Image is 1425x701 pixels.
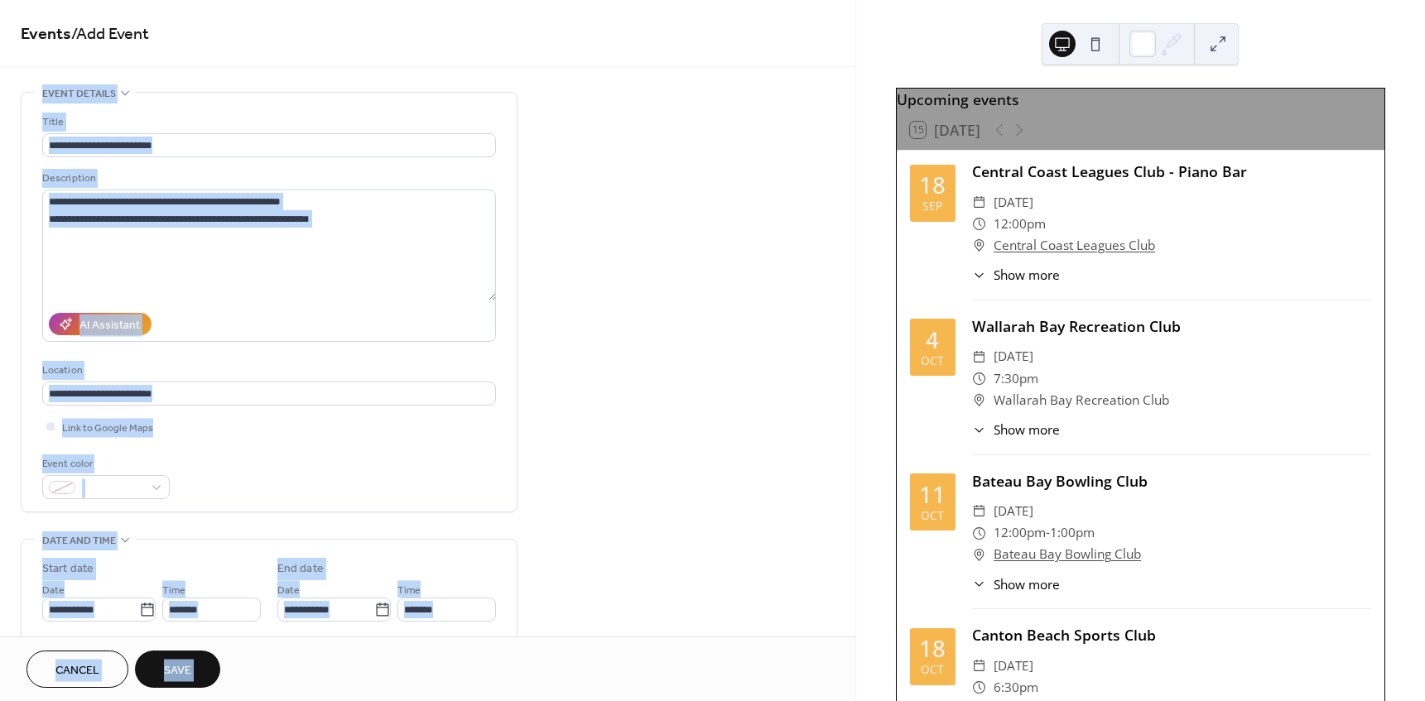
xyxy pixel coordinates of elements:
span: - [1046,522,1050,544]
div: ​ [972,544,987,565]
a: Central Coast Leagues Club [994,235,1155,257]
span: Time [397,582,421,599]
div: ​ [972,420,987,439]
span: 12:00pm [994,522,1046,544]
div: ​ [972,390,987,411]
span: [DATE] [994,655,1033,677]
div: Upcoming events [897,89,1384,110]
div: ​ [972,266,987,285]
span: Show more [994,420,1060,439]
span: Date [277,582,300,599]
span: 1:00pm [1050,522,1095,544]
span: 12:00pm [994,214,1046,235]
a: Events [21,18,71,50]
div: ​ [972,346,987,367]
span: Link to Google Maps [62,420,153,437]
div: ​ [972,655,987,677]
button: ​Show more [972,575,1060,594]
span: Cancel [55,662,99,679]
div: Sep [922,200,942,212]
span: / Add Event [71,18,149,50]
div: ​ [972,368,987,390]
span: Date and time [42,532,116,550]
button: Save [135,651,220,688]
div: Wallarah Bay Recreation Club [972,315,1371,337]
div: ​ [972,522,987,544]
span: Show more [994,266,1060,285]
div: Location [42,362,493,379]
div: Oct [921,664,944,675]
span: Time [162,582,185,599]
span: 6:30pm [994,677,1038,699]
span: Event details [42,85,116,103]
div: Title [42,113,493,131]
div: 11 [919,483,946,507]
div: ​ [972,575,987,594]
span: Date [42,582,65,599]
button: ​Show more [972,266,1060,285]
a: Bateau Bay Bowling Club [994,544,1141,565]
div: 18 [919,174,946,197]
div: ​ [972,192,987,214]
div: 4 [926,329,939,352]
span: [DATE] [994,192,1033,214]
span: Wallarah Bay Recreation Club [994,390,1169,411]
div: Oct [921,510,944,521]
span: [DATE] [994,346,1033,367]
span: Save [164,662,191,679]
div: Bateau Bay Bowling Club [972,470,1371,492]
div: Oct [921,355,944,367]
div: End date [277,560,324,578]
div: ​ [972,214,987,235]
div: Start date [42,560,94,578]
div: ​ [972,501,987,522]
div: Event color [42,455,166,473]
div: Description [42,170,493,187]
div: 18 [919,637,946,660]
span: [DATE] [994,501,1033,522]
span: 7:30pm [994,368,1038,390]
div: ​ [972,677,987,699]
span: Show more [994,575,1060,594]
button: AI Assistant [49,313,152,335]
div: Central Coast Leagues Club - Piano Bar [972,161,1371,182]
div: AI Assistant [79,317,140,334]
div: ​ [972,235,987,257]
button: Cancel [26,651,128,688]
button: ​Show more [972,420,1060,439]
div: Canton Beach Sports Club [972,624,1371,646]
